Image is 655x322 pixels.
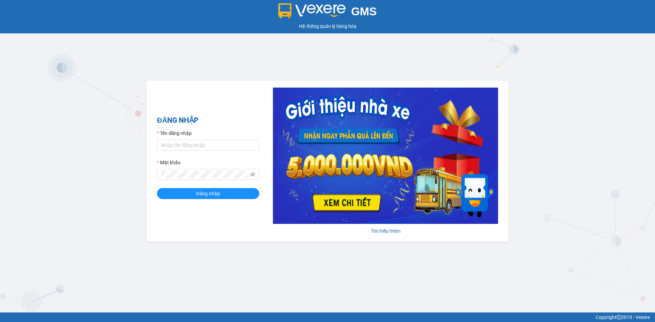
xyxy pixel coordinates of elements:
input: Mật khẩu [161,171,249,178]
input: Tên đăng nhập [157,140,259,151]
div: Tìm hiểu thêm [273,227,498,235]
div: Copyright 2019 - Vexere [5,313,650,321]
label: Mật khẩu [157,159,180,166]
img: logo 2 [278,3,346,18]
div: Hệ thống quản lý hàng hóa [2,22,653,30]
span: Đăng nhập [196,190,220,197]
a: GMS [278,10,377,16]
button: Đăng nhập [157,188,259,199]
span: copyright [616,315,621,320]
h2: ĐĂNG NHẬP [157,115,259,126]
span: GMS [351,5,377,18]
span: eye-invisible [250,172,255,177]
img: banner-0 [273,88,498,224]
label: Tên đăng nhập [157,129,192,137]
